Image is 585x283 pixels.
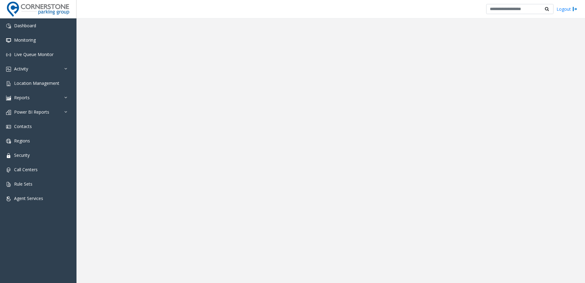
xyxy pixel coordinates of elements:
span: Agent Services [14,195,43,201]
img: 'icon' [6,110,11,115]
span: Security [14,152,30,158]
img: 'icon' [6,124,11,129]
span: Dashboard [14,23,36,28]
img: 'icon' [6,38,11,43]
span: Location Management [14,80,59,86]
span: Rule Sets [14,181,32,187]
img: 'icon' [6,168,11,172]
img: logout [572,6,577,12]
img: 'icon' [6,67,11,72]
span: Live Queue Monitor [14,51,54,57]
span: Power BI Reports [14,109,49,115]
img: 'icon' [6,24,11,28]
img: 'icon' [6,182,11,187]
span: Monitoring [14,37,36,43]
img: 'icon' [6,52,11,57]
img: 'icon' [6,153,11,158]
span: Regions [14,138,30,144]
img: 'icon' [6,196,11,201]
span: Activity [14,66,28,72]
span: Reports [14,95,30,100]
img: 'icon' [6,81,11,86]
a: Logout [557,6,577,12]
span: Contacts [14,123,32,129]
img: 'icon' [6,139,11,144]
span: Call Centers [14,167,38,172]
img: 'icon' [6,96,11,100]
